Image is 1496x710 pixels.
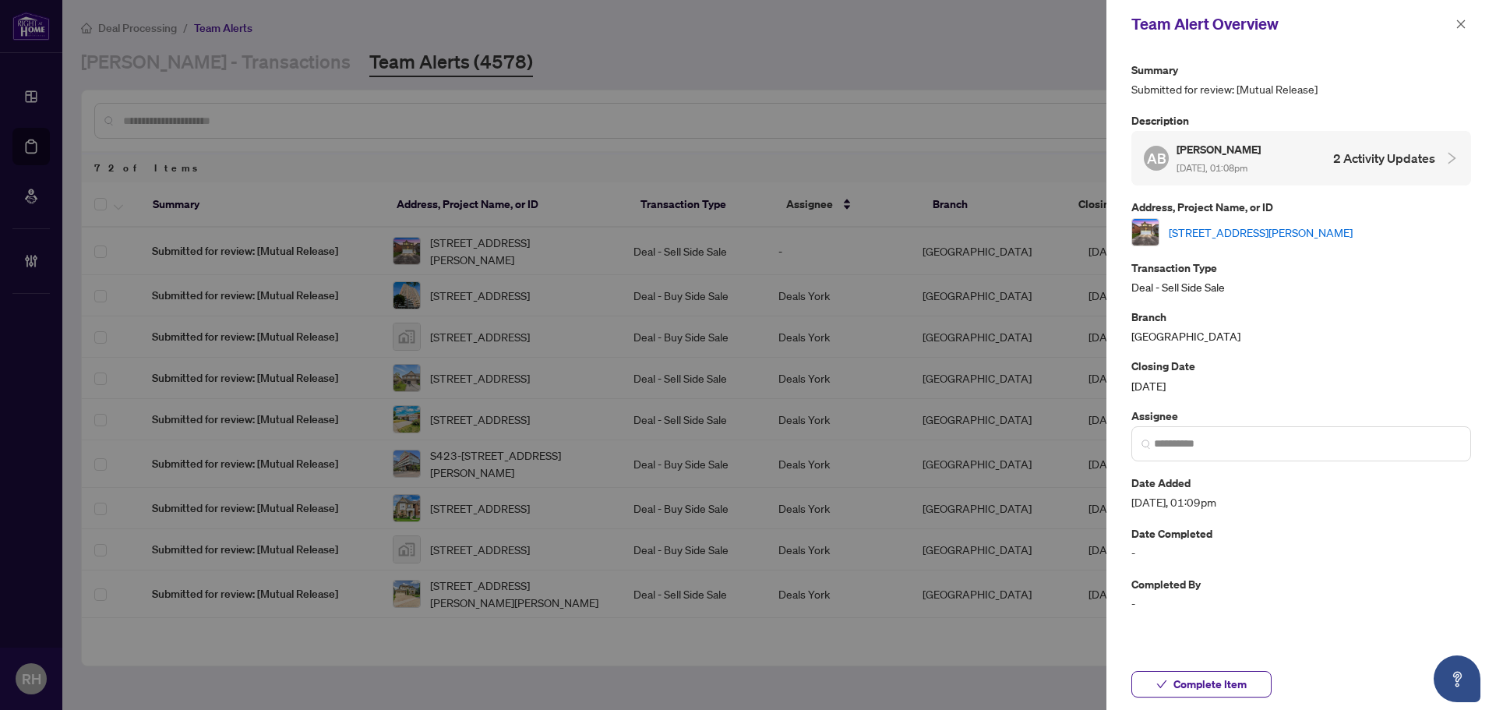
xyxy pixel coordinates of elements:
span: collapsed [1445,151,1459,165]
span: check [1156,679,1167,690]
div: Team Alert Overview [1131,12,1451,36]
p: Branch [1131,308,1471,326]
div: AB[PERSON_NAME] [DATE], 01:08pm2 Activity Updates [1131,131,1471,185]
h5: [PERSON_NAME] [1177,140,1263,158]
div: [GEOGRAPHIC_DATA] [1131,308,1471,344]
p: Transaction Type [1131,259,1471,277]
span: AB [1147,147,1166,169]
div: Deal - Sell Side Sale [1131,259,1471,295]
h4: 2 Activity Updates [1333,149,1435,168]
button: Complete Item [1131,671,1272,698]
p: Description [1131,111,1471,129]
p: Summary [1131,61,1471,79]
p: Date Completed [1131,525,1471,542]
span: [DATE], 01:09pm [1131,493,1471,511]
p: Date Added [1131,474,1471,492]
span: Submitted for review: [Mutual Release] [1131,80,1471,98]
p: Address, Project Name, or ID [1131,198,1471,216]
span: - [1131,595,1471,613]
a: [STREET_ADDRESS][PERSON_NAME] [1169,224,1353,241]
p: Closing Date [1131,357,1471,375]
div: [DATE] [1131,357,1471,394]
span: close [1455,19,1466,30]
span: Complete Item [1173,672,1247,697]
span: - [1131,544,1471,562]
p: Assignee [1131,407,1471,425]
img: thumbnail-img [1132,219,1159,245]
img: search_icon [1141,440,1151,449]
button: Open asap [1434,655,1480,702]
span: [DATE], 01:08pm [1177,162,1247,174]
p: Completed By [1131,575,1471,593]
